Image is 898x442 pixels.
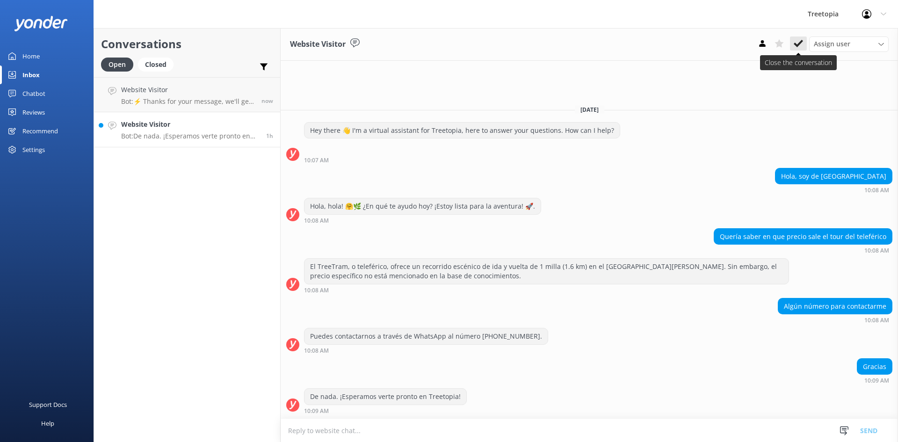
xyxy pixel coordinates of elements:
strong: 10:08 AM [304,348,329,354]
div: Hey there 👋 I'm a virtual assistant for Treetopia, here to answer your questions. How can I help? [304,123,620,138]
div: Sep 16 2025 10:08am (UTC -06:00) America/Mexico_City [304,217,541,224]
div: Reviews [22,103,45,122]
div: Home [22,47,40,65]
div: Hola, soy de [GEOGRAPHIC_DATA] [775,168,892,184]
strong: 10:08 AM [864,318,889,323]
h4: Website Visitor [121,85,254,95]
div: Sep 16 2025 10:08am (UTC -06:00) America/Mexico_City [778,317,892,323]
div: Chatbot [22,84,45,103]
div: Sep 16 2025 10:09am (UTC -06:00) America/Mexico_City [304,407,467,414]
div: Open [101,58,133,72]
strong: 10:09 AM [304,408,329,414]
div: Sep 16 2025 10:08am (UTC -06:00) America/Mexico_City [304,347,548,354]
div: Sep 16 2025 10:07am (UTC -06:00) America/Mexico_City [304,157,620,163]
strong: 10:08 AM [304,288,329,293]
div: El TreeTram, o teleférico, ofrece un recorrido escénico de ida y vuelta de 1 milla (1.6 km) en el... [304,259,789,283]
strong: 10:07 AM [304,158,329,163]
div: Quería saber en que precio sale el tour del teleférico [714,229,892,245]
span: Sep 16 2025 10:09am (UTC -06:00) America/Mexico_City [266,132,273,140]
div: Puedes contactarnos a través de WhatsApp al número [PHONE_NUMBER]. [304,328,548,344]
span: [DATE] [575,106,604,114]
p: Bot: De nada. ¡Esperamos verte pronto en Treetopia! [121,132,259,140]
div: De nada. ¡Esperamos verte pronto en Treetopia! [304,389,466,405]
span: Sep 16 2025 11:14am (UTC -06:00) America/Mexico_City [261,97,273,105]
div: Settings [22,140,45,159]
p: Bot: ⚡ Thanks for your message, we'll get back to you as soon as we can. You're also welcome to k... [121,97,254,106]
h2: Conversations [101,35,273,53]
strong: 10:08 AM [864,188,889,193]
span: Assign user [814,39,850,49]
strong: 10:08 AM [304,218,329,224]
h4: Website Visitor [121,119,259,130]
div: Closed [138,58,174,72]
div: Sep 16 2025 10:08am (UTC -06:00) America/Mexico_City [714,247,892,254]
div: Gracias [857,359,892,375]
div: Sep 16 2025 10:08am (UTC -06:00) America/Mexico_City [775,187,892,193]
h3: Website Visitor [290,38,346,51]
div: Inbox [22,65,40,84]
a: Closed [138,59,178,69]
a: Website VisitorBot:⚡ Thanks for your message, we'll get back to you as soon as we can. You're als... [94,77,280,112]
div: Sep 16 2025 10:08am (UTC -06:00) America/Mexico_City [304,287,789,293]
div: Algún número para contactarme [778,298,892,314]
div: Recommend [22,122,58,140]
a: Open [101,59,138,69]
strong: 10:08 AM [864,248,889,254]
div: Hola, hola! 🤗🌿 ¿En qué te ayudo hoy? ¡Estoy lista para la aventura! 🚀. [304,198,541,214]
strong: 10:09 AM [864,378,889,384]
a: Website VisitorBot:De nada. ¡Esperamos verte pronto en Treetopia!1h [94,112,280,147]
div: Support Docs [29,395,67,414]
div: Sep 16 2025 10:09am (UTC -06:00) America/Mexico_City [857,377,892,384]
img: yonder-white-logo.png [14,16,68,31]
div: Help [41,414,54,433]
div: Assign User [809,36,889,51]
